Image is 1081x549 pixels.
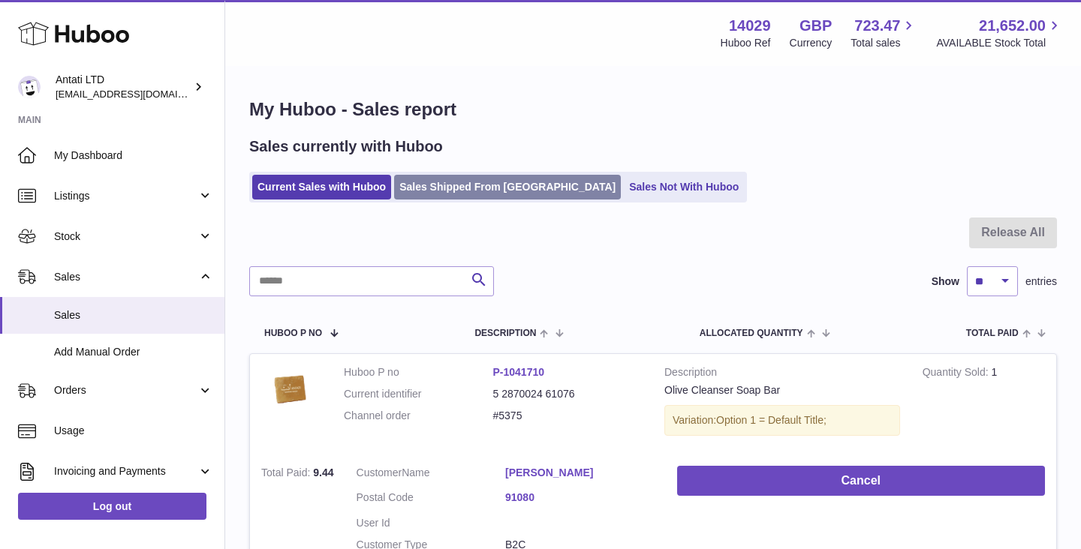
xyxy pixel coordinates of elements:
dt: Huboo P no [344,365,493,379]
span: ALLOCATED Quantity [700,328,803,338]
dt: Channel order [344,409,493,423]
strong: Description [664,365,900,383]
dt: User Id [357,516,506,530]
h2: Sales currently with Huboo [249,136,443,157]
span: Stock [54,229,197,244]
a: Current Sales with Huboo [252,175,391,199]
strong: Quantity Sold [923,366,992,382]
span: Option 1 = Default Title; [716,414,827,426]
dt: Name [357,466,506,484]
strong: Total Paid [261,466,313,482]
span: entries [1025,274,1057,289]
img: barsoap.png [261,365,321,415]
a: 91080 [505,490,655,505]
span: Total sales [851,36,917,50]
span: [EMAIL_ADDRESS][DOMAIN_NAME] [56,88,221,100]
span: 9.44 [313,466,333,478]
span: My Dashboard [54,148,213,163]
span: 723.47 [854,16,900,36]
span: AVAILABLE Stock Total [936,36,1063,50]
a: 723.47 Total sales [851,16,917,50]
strong: GBP [799,16,832,36]
td: 1 [911,354,1056,454]
strong: 14029 [729,16,771,36]
div: Olive Cleanser Soap Bar [664,383,900,397]
button: Cancel [677,466,1045,496]
span: Description [474,328,536,338]
label: Show [932,274,959,289]
a: P-1041710 [493,366,545,378]
div: Huboo Ref [721,36,771,50]
h1: My Huboo - Sales report [249,97,1057,121]
span: Customer [357,466,402,478]
span: Huboo P no [264,328,322,338]
span: Total paid [966,328,1019,338]
div: Currency [790,36,833,50]
dd: 5 2870024 61076 [493,387,643,401]
a: Sales Not With Huboo [624,175,744,199]
dt: Postal Code [357,490,506,508]
span: Invoicing and Payments [54,464,197,478]
div: Antati LTD [56,73,191,101]
a: 21,652.00 AVAILABLE Stock Total [936,16,1063,50]
span: Sales [54,308,213,322]
a: [PERSON_NAME] [505,466,655,480]
span: Usage [54,424,213,438]
span: 21,652.00 [979,16,1046,36]
dd: #5375 [493,409,643,423]
img: toufic@antatiskin.com [18,76,41,98]
span: Listings [54,189,197,203]
span: Sales [54,270,197,284]
a: Log out [18,493,206,520]
span: Orders [54,383,197,397]
a: Sales Shipped From [GEOGRAPHIC_DATA] [394,175,621,199]
span: Add Manual Order [54,345,213,359]
dt: Current identifier [344,387,493,401]
div: Variation: [664,405,900,436]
